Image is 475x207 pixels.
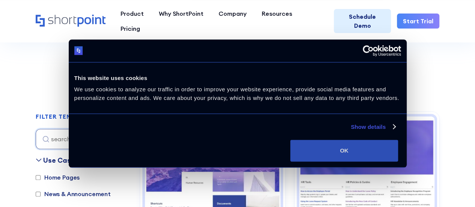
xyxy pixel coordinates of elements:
[211,6,254,21] a: Company
[74,86,399,101] span: We use cookies to analyze our traffic in order to improve your website experience, provide social...
[36,192,41,196] input: News & Announcement
[397,14,439,29] a: Start Trial
[36,189,111,198] label: News & Announcement
[36,15,106,27] a: Home
[290,140,398,162] button: OK
[121,24,140,33] div: Pricing
[254,6,300,21] a: Resources
[151,6,211,21] a: Why ShortPoint
[36,113,96,120] h2: FILTER TEMPLATES
[334,9,391,33] a: Schedule Demo
[340,120,475,207] div: Widget de chat
[36,175,41,180] input: Home Pages
[159,9,204,18] div: Why ShortPoint
[113,6,151,21] a: Product
[43,155,75,165] div: Use Case
[74,74,401,83] div: This website uses cookies
[36,173,80,182] label: Home Pages
[262,9,292,18] div: Resources
[36,129,130,149] input: search all templates
[335,45,401,56] a: Usercentrics Cookiebot - opens in a new window
[121,9,144,18] div: Product
[340,120,475,207] iframe: Chat Widget
[219,9,247,18] div: Company
[351,122,395,131] a: Show details
[113,21,148,36] a: Pricing
[74,47,83,55] img: logo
